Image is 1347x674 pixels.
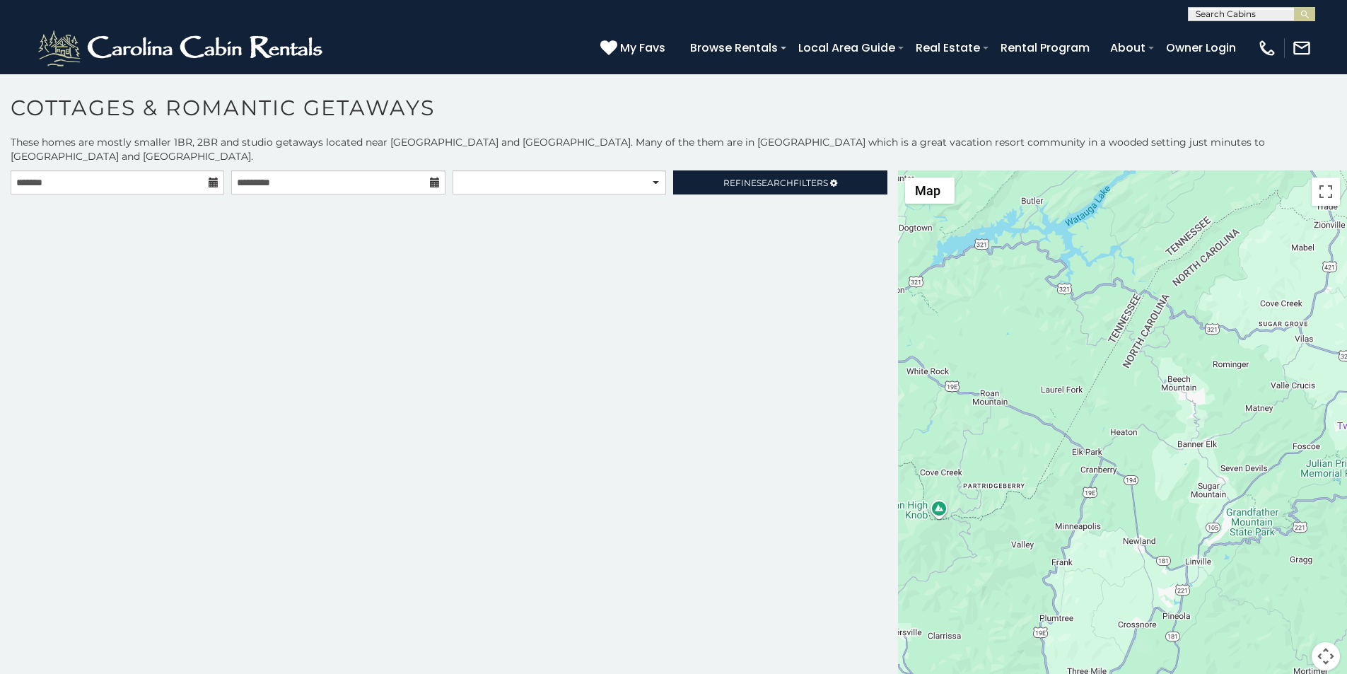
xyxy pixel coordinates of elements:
[1312,178,1340,206] button: Toggle fullscreen view
[909,35,987,60] a: Real Estate
[1312,642,1340,670] button: Map camera controls
[757,178,793,188] span: Search
[915,183,940,198] span: Map
[905,178,955,204] button: Change map style
[1257,38,1277,58] img: phone-regular-white.png
[723,178,828,188] span: Refine Filters
[600,39,669,57] a: My Favs
[620,39,665,57] span: My Favs
[35,27,329,69] img: White-1-2.png
[1159,35,1243,60] a: Owner Login
[1103,35,1153,60] a: About
[683,35,785,60] a: Browse Rentals
[993,35,1097,60] a: Rental Program
[791,35,902,60] a: Local Area Guide
[673,170,887,194] a: RefineSearchFilters
[1292,38,1312,58] img: mail-regular-white.png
